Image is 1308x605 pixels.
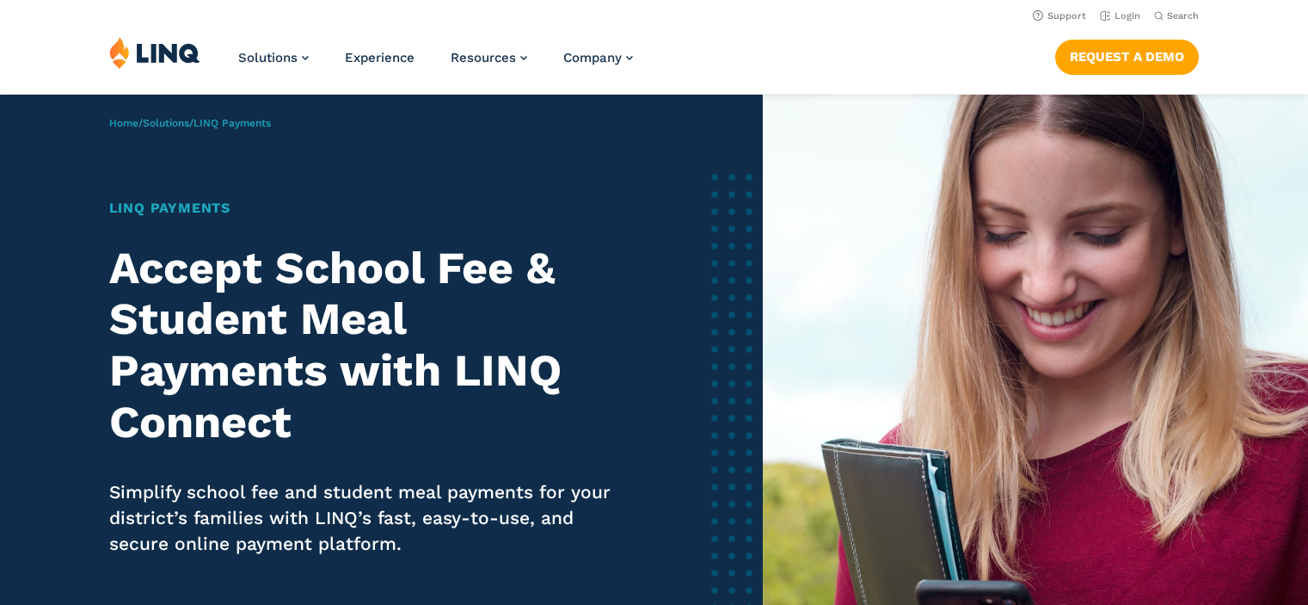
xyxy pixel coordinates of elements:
h2: Accept School Fee & Student Meal Payments with LINQ Connect [109,243,624,448]
a: Solutions [143,117,189,129]
nav: Primary Navigation [238,36,633,93]
a: Support [1033,10,1086,22]
a: Company [563,50,633,65]
span: Resources [451,50,516,65]
a: Experience [345,50,415,65]
a: Request a Demo [1055,40,1199,74]
span: Solutions [238,50,298,65]
a: Home [109,117,138,129]
a: Login [1100,10,1140,22]
button: Open Search Bar [1154,9,1199,22]
span: / / [109,117,271,129]
a: Solutions [238,50,309,65]
span: Search [1167,10,1199,22]
nav: Button Navigation [1055,36,1199,74]
span: Company [563,50,622,65]
span: LINQ Payments [193,117,271,129]
p: Simplify school fee and student meal payments for your district’s families with LINQ’s fast, easy... [109,479,624,557]
a: Resources [451,50,527,65]
img: LINQ | K‑12 Software [109,36,200,69]
h1: LINQ Payments [109,198,624,219]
